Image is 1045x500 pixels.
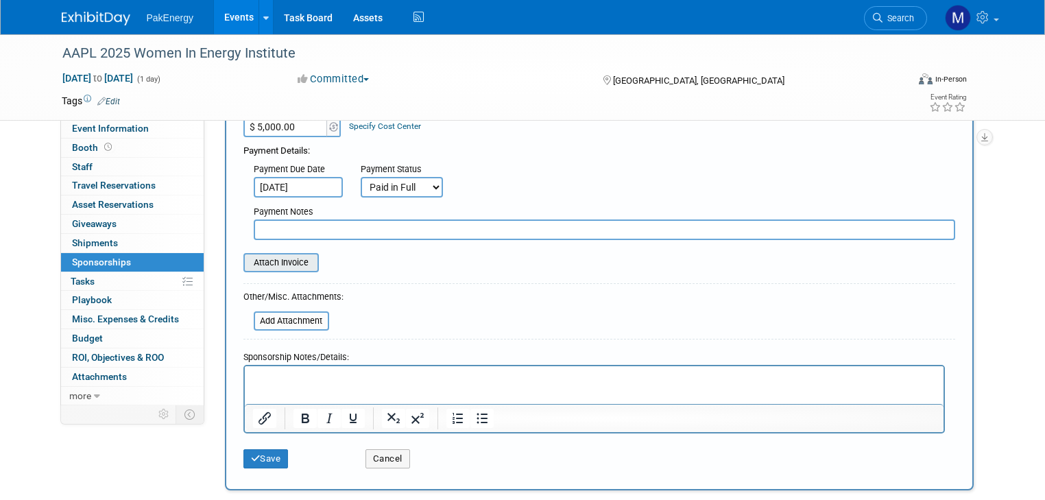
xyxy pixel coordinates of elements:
[833,71,967,92] div: Event Format
[58,41,890,66] div: AAPL 2025 Women In Energy Institute
[293,409,317,428] button: Bold
[382,409,405,428] button: Subscript
[243,137,955,158] div: Payment Details:
[72,294,112,305] span: Playbook
[176,405,204,423] td: Toggle Event Tabs
[61,368,204,386] a: Attachments
[245,366,944,404] iframe: Rich Text Area
[61,291,204,309] a: Playbook
[919,73,933,84] img: Format-Inperson.png
[72,371,127,382] span: Attachments
[152,405,176,423] td: Personalize Event Tab Strip
[72,333,103,344] span: Budget
[72,161,93,172] span: Staff
[929,94,966,101] div: Event Rating
[613,75,784,86] span: [GEOGRAPHIC_DATA], [GEOGRAPHIC_DATA]
[254,206,955,219] div: Payment Notes
[101,142,115,152] span: Booth not reserved yet
[935,74,967,84] div: In-Person
[243,449,289,468] button: Save
[72,218,117,229] span: Giveaways
[61,139,204,157] a: Booth
[72,352,164,363] span: ROI, Objectives & ROO
[365,449,410,468] button: Cancel
[61,348,204,367] a: ROI, Objectives & ROO
[293,72,374,86] button: Committed
[243,291,344,307] div: Other/Misc. Attachments:
[61,387,204,405] a: more
[91,73,104,84] span: to
[136,75,160,84] span: (1 day)
[72,237,118,248] span: Shipments
[361,163,453,177] div: Payment Status
[71,276,95,287] span: Tasks
[62,12,130,25] img: ExhibitDay
[61,195,204,214] a: Asset Reservations
[72,123,149,134] span: Event Information
[945,5,971,31] img: Mary Walker
[864,6,927,30] a: Search
[61,329,204,348] a: Budget
[69,390,91,401] span: more
[61,253,204,272] a: Sponsorships
[446,409,470,428] button: Numbered list
[72,313,179,324] span: Misc. Expenses & Credits
[349,121,421,131] a: Specify Cost Center
[72,142,115,153] span: Booth
[470,409,494,428] button: Bullet list
[406,409,429,428] button: Superscript
[317,409,341,428] button: Italic
[254,163,340,177] div: Payment Due Date
[341,409,365,428] button: Underline
[61,272,204,291] a: Tasks
[62,72,134,84] span: [DATE] [DATE]
[62,94,120,108] td: Tags
[61,310,204,329] a: Misc. Expenses & Credits
[72,257,131,267] span: Sponsorships
[882,13,914,23] span: Search
[97,97,120,106] a: Edit
[72,180,156,191] span: Travel Reservations
[253,409,276,428] button: Insert/edit link
[72,199,154,210] span: Asset Reservations
[243,345,945,365] div: Sponsorship Notes/Details:
[61,234,204,252] a: Shipments
[61,176,204,195] a: Travel Reservations
[147,12,193,23] span: PakEnergy
[61,119,204,138] a: Event Information
[61,215,204,233] a: Giveaways
[61,158,204,176] a: Staff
